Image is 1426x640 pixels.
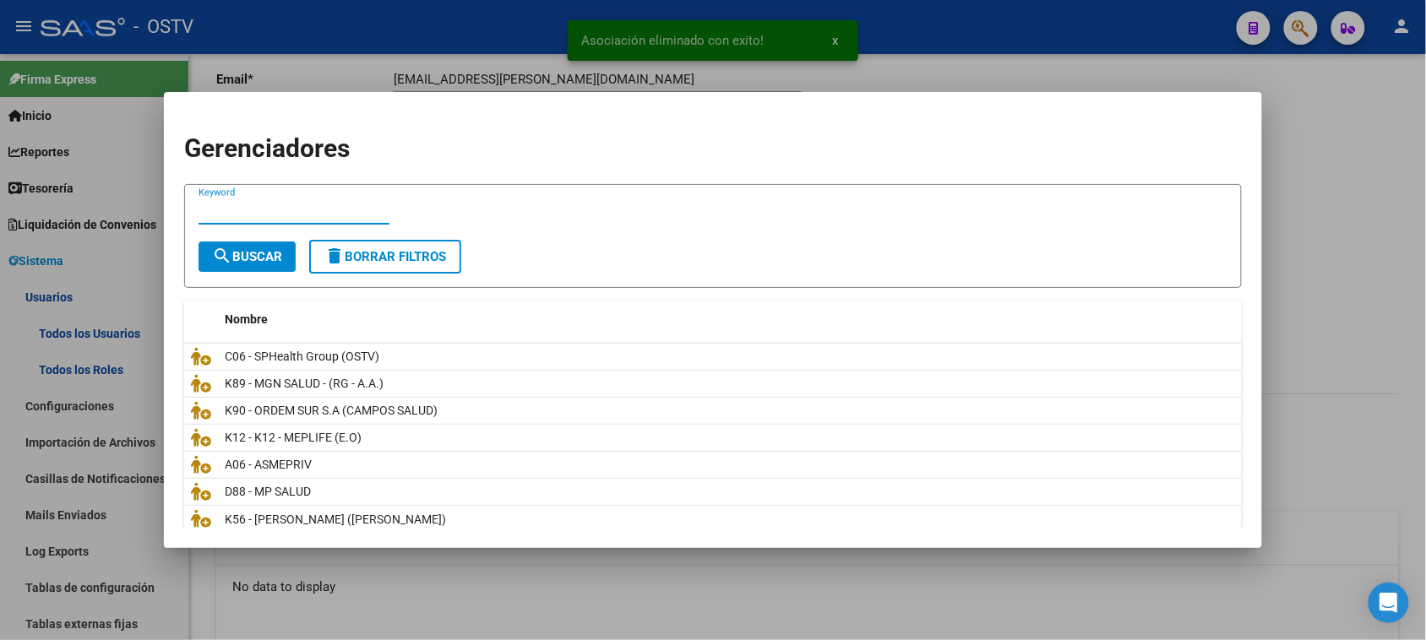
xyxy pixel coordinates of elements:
span: Buscar [212,249,282,264]
span: A06 - ASMEPRIV [225,458,312,471]
span: Borrar Filtros [324,249,446,264]
span: K12 - K12 - MEPLIFE (E.O) [225,431,362,444]
mat-icon: delete [324,246,345,266]
span: D88 - MP SALUD [225,485,311,498]
span: Gerenciadores [184,133,350,163]
span: K56 - [PERSON_NAME] ([PERSON_NAME]) [225,513,446,526]
div: Open Intercom Messenger [1369,583,1409,623]
span: K89 - MGN SALUD - (RG - A.A.) [225,377,384,390]
span: C06 - SPHealth Group (OSTV) [225,350,379,363]
button: Borrar Filtros [309,240,461,274]
button: Buscar [199,241,296,272]
mat-icon: search [212,246,232,266]
span: K90 - ORDEM SUR S.A (CAMPOS SALUD) [225,404,438,417]
span: Nombre [225,312,268,326]
datatable-header-cell: Nombre [218,301,1242,338]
